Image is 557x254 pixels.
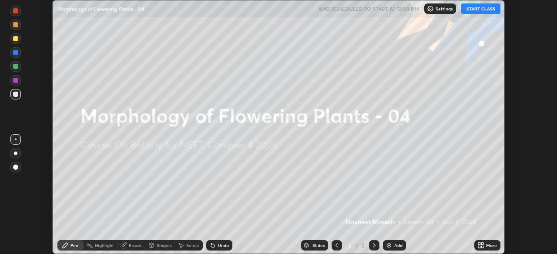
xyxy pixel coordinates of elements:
div: Slides [312,243,325,247]
div: Select [186,243,199,247]
div: 2 [360,241,366,249]
div: / [356,243,359,248]
div: Highlight [95,243,114,247]
div: Eraser [129,243,142,247]
button: START CLASS [461,3,500,14]
div: 2 [346,243,354,248]
div: Shapes [157,243,171,247]
div: Pen [70,243,78,247]
p: Morphology of Flowering Plants - 04 [57,5,144,12]
div: Undo [218,243,229,247]
img: add-slide-button [386,242,393,249]
img: class-settings-icons [427,5,434,12]
p: Settings [436,7,453,11]
div: Add [394,243,403,247]
div: More [486,243,497,247]
h5: WAS SCHEDULED TO START AT 12:50 PM [319,5,419,13]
